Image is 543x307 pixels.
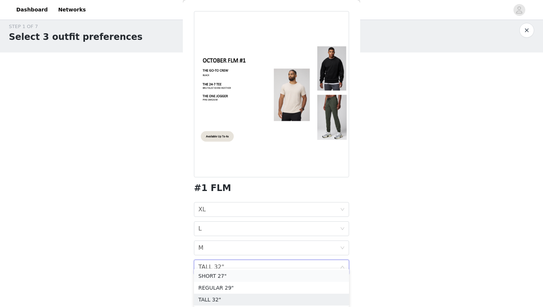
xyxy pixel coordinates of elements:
[9,30,143,44] h1: Select 3 outfit preferences
[9,23,143,30] div: STEP 1 OF 7
[340,265,345,270] i: icon: down
[340,246,345,251] i: icon: down
[198,272,345,280] div: SHORT 27"
[198,296,345,304] div: TALL 32"
[340,226,345,232] i: icon: down
[12,1,52,18] a: Dashboard
[54,1,90,18] a: Networks
[198,222,202,236] div: L
[198,241,204,255] div: M
[198,260,224,274] div: TALL 32"
[194,183,231,193] h1: #1 FLM
[198,284,345,292] div: REGULAR 29"
[516,4,523,16] div: avatar
[340,207,345,212] i: icon: down
[198,202,206,216] div: XL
